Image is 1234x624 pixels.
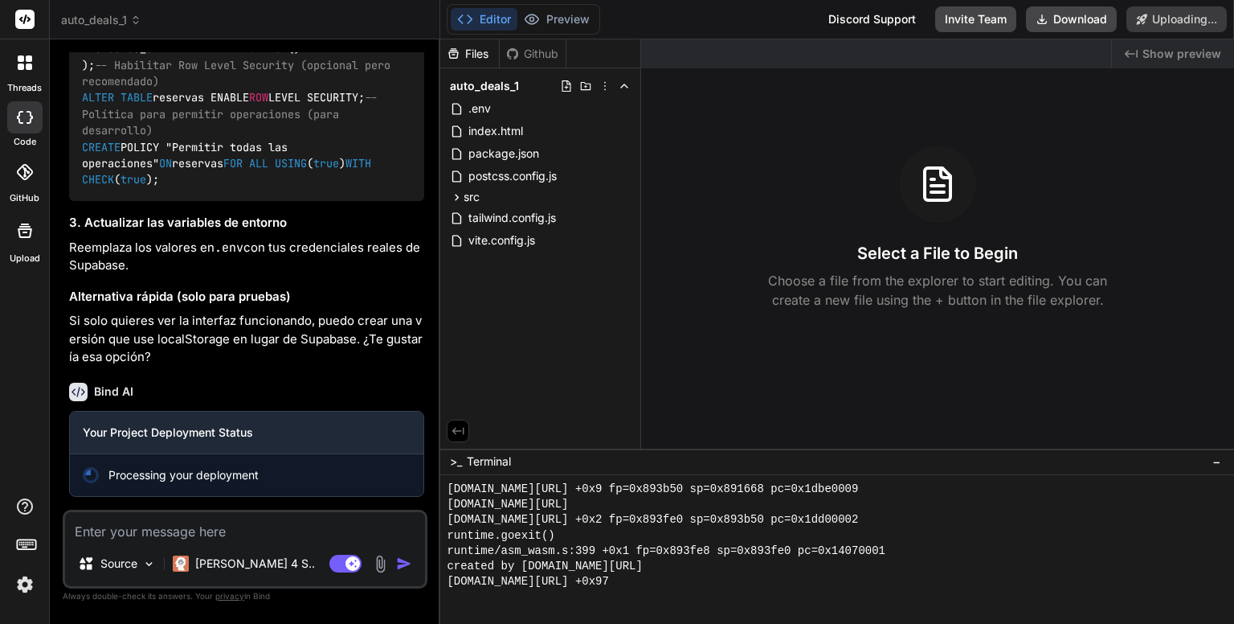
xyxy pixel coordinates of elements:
h3: Alternativa rápida (solo para pruebas) [69,288,424,306]
span: -- Habilitar Row Level Security (opcional pero recomendado) [82,58,397,88]
img: Pick Models [142,557,156,571]
span: Processing your deployment [108,467,259,483]
span: postcss.config.js [467,166,558,186]
h3: Select a File to Begin [857,242,1018,265]
label: threads [7,81,42,95]
p: Source [100,556,137,572]
span: src [464,189,480,205]
span: -- Política para permitir operaciones (para desarrollo) [82,91,384,138]
span: CHECK [82,173,114,187]
p: [PERSON_NAME] 4 S.. [195,556,315,572]
span: TIMESTAMP [159,42,217,56]
span: auto_deals_1 [61,12,141,28]
label: GitHub [10,191,39,205]
span: true [121,173,146,187]
span: DEFAULT [223,42,268,56]
span: tailwind.config.js [467,208,558,228]
button: Download [1026,6,1117,32]
button: Invite Team [935,6,1016,32]
span: ON [159,156,172,170]
span: [DOMAIN_NAME][URL] +0x97 [447,574,608,589]
div: Files [440,46,499,62]
span: ROW [249,91,268,105]
span: ALL [249,156,268,170]
p: Always double-check its answers. Your in Bind [63,589,427,604]
p: Reemplaza los valores en con tus credenciales reales de Supabase. [69,239,424,275]
span: Terminal [467,454,511,470]
span: CREATE [82,140,121,154]
button: Preview [517,8,596,31]
img: icon [396,556,412,572]
code: .env [215,240,243,256]
span: >_ [450,454,462,470]
span: true [313,156,339,170]
span: ALTER TABLE [82,91,153,105]
span: index.html [467,121,525,141]
button: − [1209,449,1224,474]
p: Si solo quieres ver la interfaz funcionando, puedo crear una versión que use localStorage en luga... [69,312,424,367]
span: USING [275,156,307,170]
label: code [14,135,36,149]
img: settings [11,571,39,598]
span: FOR [223,156,243,170]
h3: Your Project Deployment Status [83,425,411,441]
span: vite.config.js [467,231,537,250]
h6: Bind AI [94,384,133,400]
label: Upload [10,252,40,265]
span: [DOMAIN_NAME][URL] [447,497,568,512]
p: Choose a file from the explorer to start editing. You can create a new file using the + button in... [758,271,1118,310]
button: Editor [451,8,517,31]
div: Github [500,46,566,62]
span: auto_deals_1 [450,78,519,94]
span: created by [DOMAIN_NAME][URL] [447,559,642,574]
span: privacy [215,591,244,601]
h3: 3. Actualizar las variables de entorno [69,214,424,232]
span: package.json [467,144,541,163]
span: runtime/asm_wasm.s:399 +0x1 fp=0x893fe8 sp=0x893fe0 pc=0x14070001 [447,544,885,559]
span: WITH [345,156,371,170]
span: .env [467,99,492,118]
div: Discord Support [819,6,925,32]
span: runtime.goexit() [447,528,554,544]
img: attachment [371,555,390,573]
button: Uploading... [1126,6,1227,32]
img: Claude 4 Sonnet [173,556,189,572]
span: [DOMAIN_NAME][URL] +0x2 fp=0x893fe0 sp=0x893b50 pc=0x1dd00002 [447,512,858,528]
span: Show preview [1142,46,1221,62]
span: [DOMAIN_NAME][URL] +0x9 fp=0x893b50 sp=0x891668 pc=0x1dbe0009 [447,482,858,497]
span: − [1212,454,1221,470]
